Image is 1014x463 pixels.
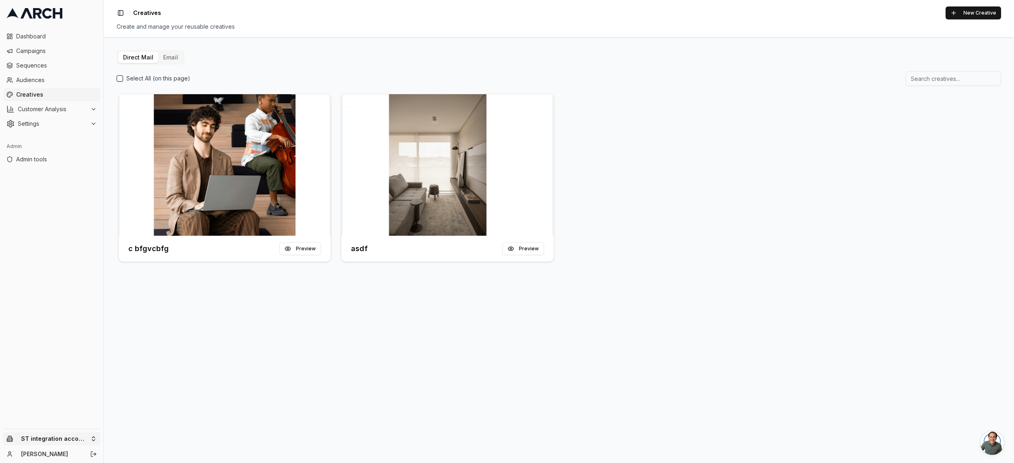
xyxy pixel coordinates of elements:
button: Email [158,52,183,63]
span: Creatives [16,91,97,99]
button: Customer Analysis [3,103,100,116]
button: Log out [88,448,99,460]
div: Admin [3,140,100,153]
img: Front creative for asdf [341,94,553,236]
span: ST integration account [21,435,87,442]
a: [PERSON_NAME] [21,450,81,458]
button: Settings [3,117,100,130]
button: Direct Mail [118,52,158,63]
a: Creatives [3,88,100,101]
a: Admin tools [3,153,100,166]
h3: asdf [351,243,368,254]
input: Search creatives... [906,71,1001,86]
nav: breadcrumb [133,9,161,17]
button: ST integration account [3,432,100,445]
label: Select All (on this page) [126,74,190,82]
button: Preview [502,242,544,255]
a: Campaigns [3,44,100,57]
button: Preview [279,242,321,255]
span: Audiences [16,76,97,84]
a: Dashboard [3,30,100,43]
img: Front creative for c bfgvcbfg [119,94,331,236]
span: Admin tools [16,155,97,163]
h3: c bfgvcbfg [128,243,169,254]
a: Sequences [3,59,100,72]
span: Dashboard [16,32,97,40]
div: Create and manage your reusable creatives [117,23,1001,31]
a: Audiences [3,74,100,87]
span: Campaigns [16,47,97,55]
span: Creatives [133,9,161,17]
span: Sequences [16,61,97,70]
span: Settings [18,120,87,128]
span: Customer Analysis [18,105,87,113]
div: Open chat [980,431,1004,455]
button: New Creative [946,6,1001,19]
